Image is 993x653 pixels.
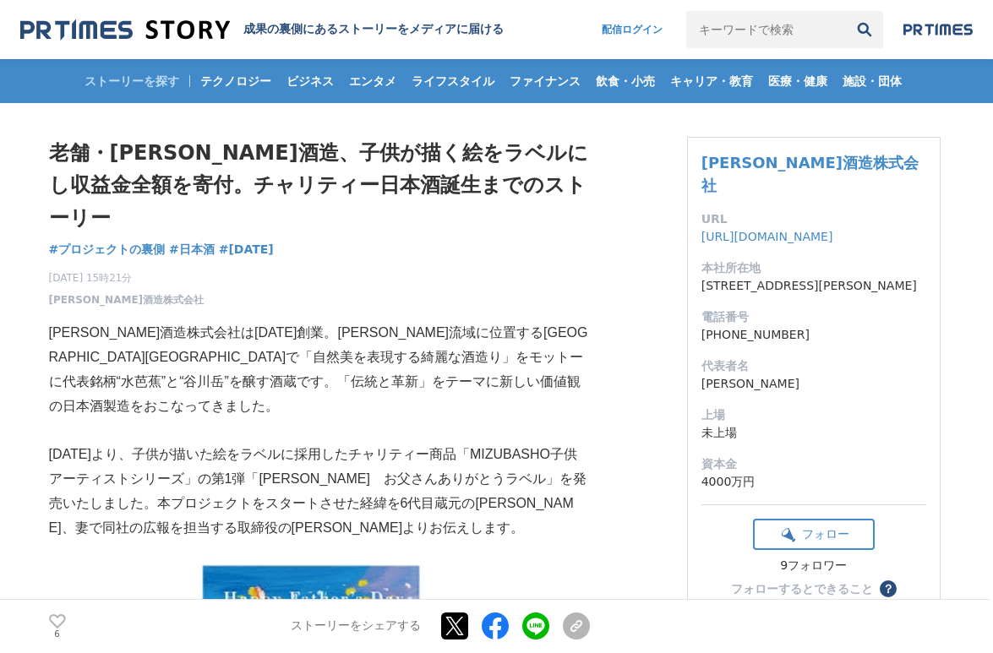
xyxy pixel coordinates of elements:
p: [DATE]より、子供が描いた絵をラベルに採用したチャリティー商品「MIZUBASHO子供アーティストシリーズ」の第1弾「[PERSON_NAME] お父さんありがとうラベル」を発売いたしました... [49,443,590,540]
dd: 4000万円 [701,473,926,491]
a: 医療・健康 [761,59,834,103]
p: ストーリーをシェアする [291,619,421,634]
a: 成果の裏側にあるストーリーをメディアに届ける 成果の裏側にあるストーリーをメディアに届ける [20,19,504,41]
a: #日本酒 [169,241,215,258]
dd: [PHONE_NUMBER] [701,326,926,344]
span: ライフスタイル [405,73,501,89]
a: テクノロジー [194,59,278,103]
span: エンタメ [342,73,403,89]
button: ？ [880,580,897,597]
span: ？ [882,583,894,595]
h2: 成果の裏側にあるストーリーをメディアに届ける [243,22,504,37]
span: #[DATE] [219,242,274,257]
a: ビジネス [280,59,341,103]
a: #[DATE] [219,241,274,258]
span: 施設・団体 [836,73,908,89]
span: #プロジェクトの裏側 [49,242,166,257]
img: prtimes [903,23,973,36]
a: [PERSON_NAME]酒造株式会社 [701,154,919,194]
span: ファイナンス [503,73,587,89]
dt: 本社所在地 [701,259,926,277]
a: ライフスタイル [405,59,501,103]
p: 6 [49,630,66,639]
span: [DATE] 15時21分 [49,270,205,286]
p: [PERSON_NAME]酒造株式会社は[DATE]創業。[PERSON_NAME]流域に位置する[GEOGRAPHIC_DATA][GEOGRAPHIC_DATA]で「自然美を表現する綺麗な酒... [49,321,590,418]
dt: URL [701,210,926,228]
div: 9フォロワー [753,558,875,574]
a: 飲食・小売 [589,59,662,103]
a: 配信ログイン [585,11,679,48]
dt: 電話番号 [701,308,926,326]
span: ビジネス [280,73,341,89]
dd: [STREET_ADDRESS][PERSON_NAME] [701,277,926,295]
a: [URL][DOMAIN_NAME] [701,230,833,243]
a: 施設・団体 [836,59,908,103]
button: フォロー [753,519,875,550]
dt: 代表者名 [701,357,926,375]
span: 飲食・小売 [589,73,662,89]
h1: 老舗・[PERSON_NAME]酒造、子供が描く絵をラベルにし収益金全額を寄付。チャリティー日本酒誕生までのストーリー [49,137,590,234]
a: キャリア・教育 [663,59,760,103]
span: キャリア・教育 [663,73,760,89]
a: エンタメ [342,59,403,103]
dt: 上場 [701,406,926,424]
img: 成果の裏側にあるストーリーをメディアに届ける [20,19,230,41]
span: テクノロジー [194,73,278,89]
div: フォローするとできること [731,583,873,595]
dd: [PERSON_NAME] [701,375,926,393]
a: ファイナンス [503,59,587,103]
input: キーワードで検索 [686,11,846,48]
a: [PERSON_NAME]酒造株式会社 [49,292,205,307]
button: 検索 [846,11,883,48]
span: 医療・健康 [761,73,834,89]
a: #プロジェクトの裏側 [49,241,166,258]
dt: 資本金 [701,455,926,473]
span: #日本酒 [169,242,215,257]
dd: 未上場 [701,424,926,442]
